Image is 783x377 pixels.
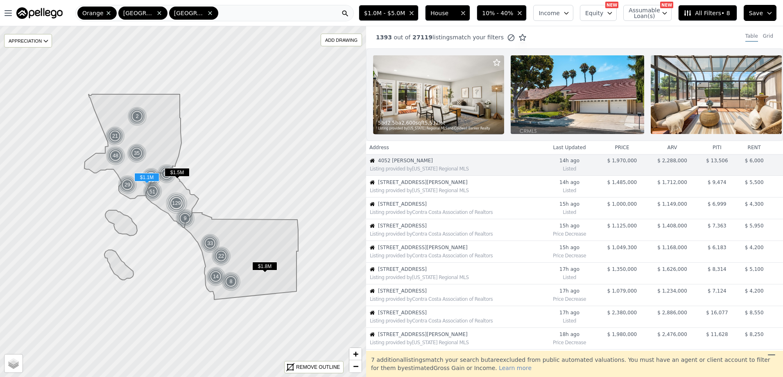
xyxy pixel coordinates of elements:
[657,310,687,316] span: $ 2,886,000
[378,157,541,164] span: 4052 [PERSON_NAME]
[370,332,375,337] img: House
[370,209,541,216] div: Listing provided by Contra Costa Association of Realtors
[545,223,593,229] time: 2025-08-13 03:35
[353,361,358,371] span: −
[545,157,593,164] time: 2025-08-13 04:47
[118,175,137,195] div: 29
[706,332,728,337] span: $ 11,628
[745,266,764,272] span: $ 5,100
[545,179,593,186] time: 2025-08-13 04:38
[378,201,541,207] span: [STREET_ADDRESS]
[296,363,340,371] div: REMOVE OUTLINE
[545,251,593,259] div: Price Decrease
[607,201,637,207] span: $ 1,000,000
[607,158,637,164] span: $ 1,970,000
[206,267,226,286] img: g1.png
[706,310,728,316] span: $ 16,077
[708,223,726,229] span: $ 7,363
[511,55,644,134] img: Property Photo 2
[378,179,541,186] span: [STREET_ADDRESS][PERSON_NAME]
[745,310,764,316] span: $ 8,550
[745,245,764,250] span: $ 4,200
[165,192,188,214] img: g3.png
[366,48,783,141] a: Property Photo 15bd2.5ba2,600sqft5,532lotListing provided by[US_STATE] Regional MLSand Coldwell B...
[206,267,226,286] div: 14
[545,273,593,281] div: Listed
[607,266,637,272] span: $ 1,350,000
[211,246,231,266] img: g1.png
[545,207,593,216] div: Listed
[745,179,764,185] span: $ 5,500
[106,146,126,166] img: g1.png
[378,331,541,338] span: [STREET_ADDRESS][PERSON_NAME]
[425,120,439,126] span: 5,532
[545,338,593,346] div: Price Decrease
[127,107,147,126] img: g1.png
[141,168,161,187] img: g1.png
[545,164,593,172] div: Listed
[745,332,764,337] span: $ 8,250
[200,234,220,253] img: g1.png
[683,9,730,17] span: All Filters • 8
[708,266,726,272] span: $ 8,314
[105,126,125,146] div: 21
[127,143,147,163] img: g1.png
[370,318,541,324] div: Listing provided by Contra Costa Association of Realtors
[657,223,687,229] span: $ 1,408,000
[545,244,593,251] time: 2025-08-13 03:34
[657,266,687,272] span: $ 1,626,000
[211,246,231,266] div: 22
[763,33,773,42] div: Grid
[708,179,726,185] span: $ 9,474
[708,245,726,250] span: $ 6,183
[678,5,737,21] button: All Filters• 8
[366,141,542,154] th: Address
[142,181,163,202] img: g2.png
[623,5,672,21] button: Assumable Loan(s)
[370,231,541,237] div: Listing provided by Contra Costa Association of Realtors
[373,55,504,134] img: Property Photo 1
[370,252,541,259] div: Listing provided by Contra Costa Association of Realtors
[745,158,764,164] span: $ 6,000
[349,348,362,360] a: Zoom in
[545,229,593,237] div: Price Decrease
[370,187,541,194] div: Listing provided by [US_STATE] Regional MLS
[657,158,687,164] span: $ 2,288,000
[545,309,593,316] time: 2025-08-13 01:47
[401,120,415,126] span: 2,600
[545,201,593,207] time: 2025-08-13 03:35
[156,164,177,184] img: g2.png
[542,141,597,154] th: Last Updated
[134,173,159,182] span: $1.1M
[359,5,419,21] button: $1.0M - $5.0M
[482,9,513,17] span: 10% - 40%
[118,175,138,195] img: g1.png
[370,223,375,228] img: House
[607,288,637,294] span: $ 1,079,000
[708,288,726,294] span: $ 7,124
[585,9,603,17] span: Equity
[708,201,726,207] span: $ 6,999
[378,266,541,273] span: [STREET_ADDRESS]
[430,9,457,17] span: House
[605,2,618,8] div: NEW
[607,179,637,185] span: $ 1,485,000
[370,166,541,172] div: Listing provided by [US_STATE] Regional MLS
[657,179,687,185] span: $ 1,712,000
[647,141,697,154] th: arv
[651,55,782,134] img: Property Photo 3
[165,192,188,214] div: 129
[174,9,205,17] span: [GEOGRAPHIC_DATA]
[607,310,637,316] span: $ 2,380,000
[221,272,241,291] div: 8
[737,141,772,154] th: rent
[378,120,500,126] div: 5 bd 2.5 ba sqft lot
[366,33,527,42] div: out of listings
[370,180,375,185] img: House
[749,9,763,17] span: Save
[82,9,104,17] span: Orange
[5,354,23,372] a: Layers
[165,168,190,177] span: $1.5M
[378,126,500,131] div: Listing provided by [US_STATE] Regional MLS and Coldwell Banker Realty
[410,34,432,41] span: 27119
